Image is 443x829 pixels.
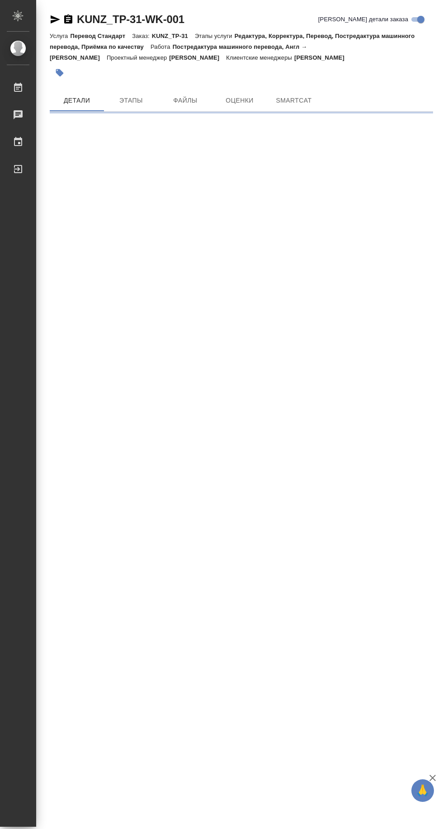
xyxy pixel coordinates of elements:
[55,95,99,106] span: Детали
[318,15,408,24] span: [PERSON_NAME] детали заказа
[50,43,307,61] p: Постредактура машинного перевода, Англ → [PERSON_NAME]
[132,33,151,39] p: Заказ:
[411,779,434,802] button: 🙏
[164,95,207,106] span: Файлы
[70,33,132,39] p: Перевод Стандарт
[77,13,184,25] a: KUNZ_TP-31-WK-001
[151,43,173,50] p: Работа
[226,54,294,61] p: Клиентские менеджеры
[195,33,235,39] p: Этапы услуги
[415,781,430,800] span: 🙏
[107,54,169,61] p: Проектный менеджер
[218,95,261,106] span: Оценки
[294,54,351,61] p: [PERSON_NAME]
[169,54,226,61] p: [PERSON_NAME]
[63,14,74,25] button: Скопировать ссылку
[109,95,153,106] span: Этапы
[152,33,195,39] p: KUNZ_TP-31
[50,33,70,39] p: Услуга
[50,14,61,25] button: Скопировать ссылку для ЯМессенджера
[50,63,70,83] button: Добавить тэг
[272,95,316,106] span: SmartCat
